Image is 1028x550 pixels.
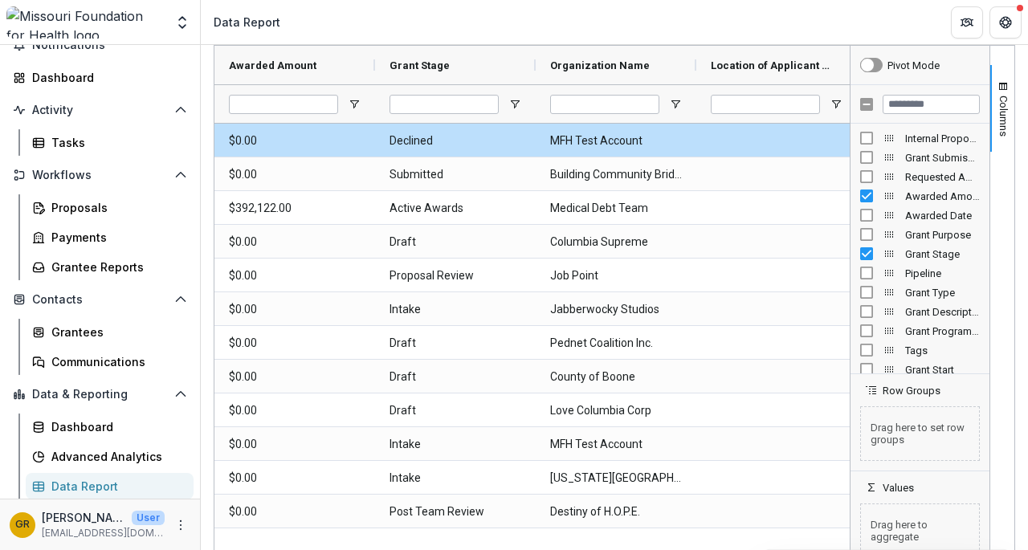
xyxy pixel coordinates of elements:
span: Grant Stage [390,59,450,71]
input: Organization Name Filter Input [550,95,659,114]
div: Proposals [51,199,181,216]
span: MFH Test Account [550,428,682,461]
span: $0.00 [229,495,361,528]
span: $0.00 [229,394,361,427]
span: [US_STATE][GEOGRAPHIC_DATA] [550,462,682,495]
span: Submitted [390,158,521,191]
span: Row Groups [883,385,940,397]
span: Internal Proposal Id [905,132,980,145]
span: Grant Purpose [905,229,980,241]
div: Payments [51,229,181,246]
a: Advanced Analytics [26,443,194,470]
img: Missouri Foundation for Health logo [6,6,165,39]
div: Row Groups [851,397,989,471]
a: Dashboard [6,64,194,91]
span: Tags [905,344,980,356]
input: Grant Stage Filter Input [390,95,499,114]
span: $0.00 [229,259,361,292]
span: Intake [390,293,521,326]
div: Grantees [51,324,181,340]
div: Internal Proposal Id Column [851,128,989,148]
div: Tags Column [851,340,989,360]
span: $0.00 [229,361,361,393]
span: $0.00 [229,428,361,461]
a: Grantees [26,319,194,345]
span: Draft [390,327,521,360]
button: Open Data & Reporting [6,381,194,407]
span: Values [883,482,914,494]
span: Contacts [32,293,168,307]
span: Columns [997,96,1010,136]
button: Open entity switcher [171,6,194,39]
div: Requested Amount Column [851,167,989,186]
span: Post Team Review [390,495,521,528]
button: Open Filter Menu [508,98,521,111]
span: $0.00 [229,124,361,157]
span: Grant Stage [905,248,980,260]
span: Building Community Bridges [550,158,682,191]
span: Active Awards [390,192,521,225]
span: Job Point [550,259,682,292]
div: Awarded Date Column [851,206,989,225]
span: $0.00 [229,158,361,191]
span: Drag here to set row groups [860,406,980,461]
span: Location of Applicant (TEXT) [711,59,830,71]
div: Gail Reynoso [15,519,30,530]
a: Payments [26,224,194,251]
div: Grant Submission Column [851,148,989,167]
span: $0.00 [229,327,361,360]
span: $0.00 [229,226,361,259]
div: Grant Stage Column [851,244,989,263]
span: Destiny of H.O.P.E. [550,495,682,528]
span: County of Boone [550,361,682,393]
div: Grant Type Column [851,283,989,302]
div: Grant Start Column [851,360,989,379]
button: Open Workflows [6,162,194,188]
a: Proposals [26,194,194,221]
span: Grant Type [905,287,980,299]
button: Open Contacts [6,287,194,312]
a: Grantee Reports [26,254,194,280]
span: Awarded Date [905,210,980,222]
span: Organization Name [550,59,650,71]
span: Intake [390,462,521,495]
div: Advanced Analytics [51,448,181,465]
input: Awarded Amount Filter Input [229,95,338,114]
span: Jabberwocky Studios [550,293,682,326]
span: Pipeline [905,267,980,279]
div: Data Report [51,478,181,495]
p: [EMAIL_ADDRESS][DOMAIN_NAME] [42,526,165,540]
div: Awarded Amount Column [851,186,989,206]
button: Notifications [6,32,194,58]
div: Grant Purpose Column [851,225,989,244]
span: Requested Amount [905,171,980,183]
nav: breadcrumb [207,10,287,34]
div: Dashboard [51,418,181,435]
span: Intake [390,428,521,461]
span: $392,122.00 [229,192,361,225]
span: Draft [390,394,521,427]
span: Awarded Amount [229,59,316,71]
input: Filter Columns Input [883,95,980,114]
span: $0.00 [229,462,361,495]
span: Medical Debt Team [550,192,682,225]
div: Pivot Mode [887,59,940,71]
span: Workflows [32,169,168,182]
a: Data Report [26,473,194,499]
div: Tasks [51,134,181,151]
p: [PERSON_NAME] [42,509,125,526]
span: Draft [390,226,521,259]
a: Tasks [26,129,194,156]
div: Grantee Reports [51,259,181,275]
span: Columbia Supreme [550,226,682,259]
div: Dashboard [32,69,181,86]
span: MFH Test Account [550,124,682,157]
div: Data Report [214,14,280,31]
div: Grant Program Areas Column [851,321,989,340]
span: Declined [390,124,521,157]
p: User [132,511,165,525]
input: Location of Applicant (TEXT) Filter Input [711,95,820,114]
span: Data & Reporting [32,388,168,401]
button: Get Help [989,6,1022,39]
span: Grant Program Areas [905,325,980,337]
